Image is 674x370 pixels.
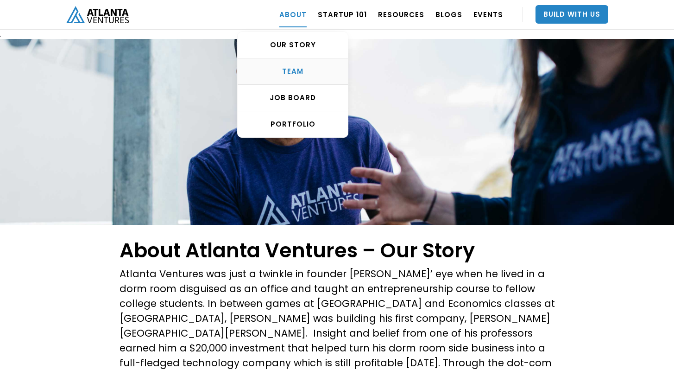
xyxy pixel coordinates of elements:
a: OUR STORY [238,32,348,58]
a: Job Board [238,85,348,111]
a: EVENTS [473,1,503,27]
div: OUR STORY [238,40,348,50]
a: TEAM [238,58,348,85]
div: PORTFOLIO [238,120,348,129]
a: ABOUT [279,1,307,27]
a: Startup 101 [318,1,367,27]
a: PORTFOLIO [238,111,348,137]
div: Job Board [238,93,348,102]
a: Build With Us [535,5,608,24]
a: BLOGS [435,1,462,27]
h1: About Atlanta Ventures – Our Story [120,239,555,262]
div: TEAM [238,67,348,76]
a: RESOURCES [378,1,424,27]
